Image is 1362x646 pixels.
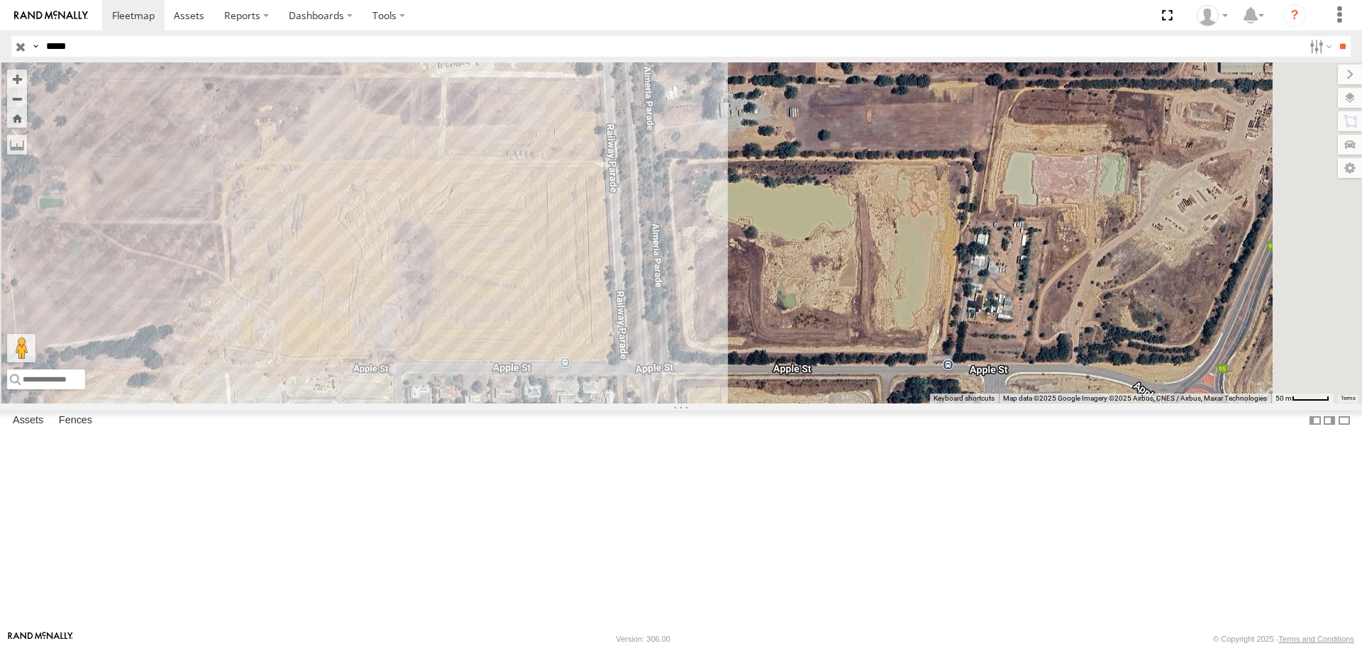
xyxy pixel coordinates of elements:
label: Fences [52,411,99,431]
i: ? [1283,4,1306,27]
label: Assets [6,411,50,431]
a: Terms and Conditions [1279,635,1354,643]
button: Zoom out [7,89,27,108]
label: Hide Summary Table [1337,411,1351,431]
label: Map Settings [1338,158,1362,178]
button: Map scale: 50 m per 49 pixels [1271,394,1334,403]
a: Visit our Website [8,632,73,646]
label: Search Query [30,36,41,57]
div: Hayley Petersen [1192,5,1233,26]
label: Dock Summary Table to the Left [1308,411,1322,431]
button: Keyboard shortcuts [934,394,995,403]
a: Terms (opens in new tab) [1341,395,1356,401]
button: Zoom Home [7,108,27,128]
label: Dock Summary Table to the Right [1322,411,1336,431]
button: Zoom in [7,69,27,89]
label: Search Filter Options [1304,36,1334,57]
span: Map data ©2025 Google Imagery ©2025 Airbus, CNES / Airbus, Maxar Technologies [1003,394,1267,402]
label: Measure [7,135,27,155]
img: rand-logo.svg [14,11,88,21]
div: © Copyright 2025 - [1213,635,1354,643]
span: 50 m [1275,394,1292,402]
button: Drag Pegman onto the map to open Street View [7,334,35,362]
div: Version: 306.00 [616,635,670,643]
